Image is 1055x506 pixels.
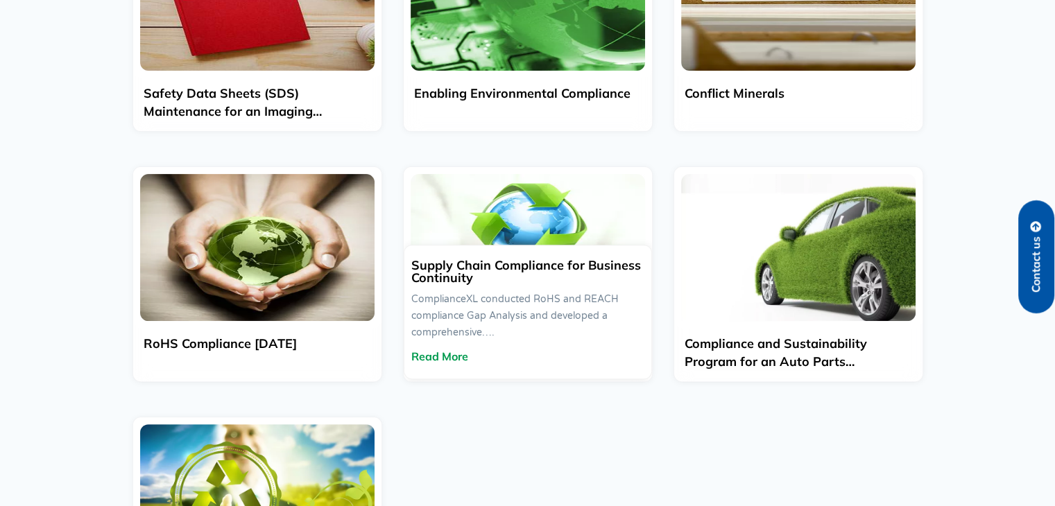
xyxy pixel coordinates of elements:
[1030,236,1043,293] span: Contact us
[414,85,642,103] h2: Enabling Environmental Compliance
[1018,200,1054,313] a: Contact us
[685,335,912,371] h2: Compliance and Sustainability Program for an Auto Parts Manufacturer
[411,291,644,341] div: ComplianceXL conducted RoHS and REACH compliance Gap Analysis and developed a comprehensive….
[411,257,641,286] a: Supply Chain Compliance for Business Continuity
[144,335,371,353] h2: RoHS Compliance [DATE]
[685,85,912,103] h2: Conflict Minerals
[144,85,371,121] h2: Safety Data Sheets (SDS) Maintenance for an Imaging Company
[411,351,468,362] a: Read More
